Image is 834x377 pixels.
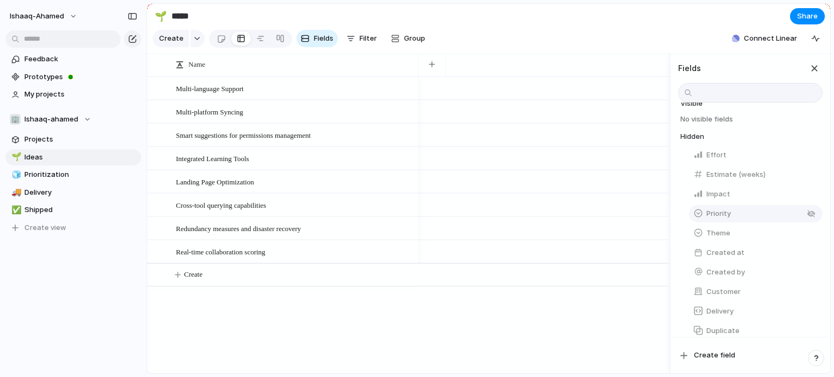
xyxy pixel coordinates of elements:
div: 🧊 [11,169,19,181]
span: Fields [314,33,333,44]
button: Share [790,8,825,24]
button: Delivery [689,303,823,320]
span: Feedback [24,54,137,65]
button: Created at [689,244,823,261]
span: Impact [706,189,730,200]
a: Feedback [5,51,141,67]
span: Share [797,11,818,22]
a: My projects [5,86,141,103]
span: Multi-language Support [176,82,244,94]
h4: Visible [680,98,823,109]
button: Impact [689,186,823,203]
span: Group [404,33,425,44]
span: Create field [694,350,735,361]
button: Effort [689,146,823,164]
span: Real-time collaboration scoring [176,245,266,258]
button: Estimate (weeks) [689,166,823,183]
a: Projects [5,131,141,148]
span: Connect Linear [744,33,797,44]
button: Create [153,30,189,47]
div: ✅ [11,204,19,216]
h3: Fields [678,62,701,74]
span: Ideas [24,152,137,163]
a: Prototypes [5,69,141,85]
a: 🧊Prioritization [5,167,141,183]
button: Create view [5,220,141,236]
button: Connect Linear [728,30,801,47]
span: Priority [706,208,731,219]
span: Multi-platform Syncing [176,105,243,118]
span: Estimate (weeks) [706,169,766,180]
button: Create [158,264,686,286]
button: Created by [689,264,823,281]
button: 🌱 [10,152,21,163]
span: Created by [706,267,745,278]
span: Prototypes [24,72,137,82]
div: 🚚 [11,186,19,199]
span: Delivery [24,187,137,198]
span: Effort [706,150,726,161]
span: Smart suggestions for permissions management [176,129,311,141]
div: 🌱 [11,151,19,163]
span: Projects [24,134,137,145]
button: ✅ [10,205,21,215]
span: Created at [706,247,744,258]
button: ishaaq-ahamed [5,8,83,25]
span: Create view [24,222,66,233]
span: Delivery [706,306,734,317]
span: Create [159,33,184,44]
span: Prioritization [24,169,137,180]
span: Ishaaq-ahamed [24,114,78,125]
span: Duplicate [706,325,740,336]
span: Cross-tool querying capabilities [176,199,266,211]
button: Priority [689,205,823,222]
span: ishaaq-ahamed [10,11,64,22]
button: Theme [689,225,823,242]
span: Create [184,269,203,280]
span: Shipped [24,205,137,215]
button: Customer [689,283,823,301]
span: Redundancy measures and disaster recovery [176,222,301,234]
button: 🏢Ishaaq-ahamed [5,111,141,127]
button: Group [386,30,431,47]
span: No visible fields [680,114,733,130]
button: 🌱 [152,8,169,25]
a: 🌱Ideas [5,149,141,165]
span: Name [188,59,205,70]
a: ✅Shipped [5,202,141,218]
button: Filter [342,30,381,47]
span: Customer [706,286,741,297]
span: Theme [706,228,730,239]
button: 🧊 [10,169,21,180]
span: Landing Page Optimization [176,175,254,188]
button: 🚚 [10,187,21,198]
span: My projects [24,89,137,100]
button: Fields [296,30,338,47]
a: 🚚Delivery [5,184,141,201]
span: Filter [359,33,377,44]
div: 🌱 [155,9,167,23]
button: Create field [675,346,826,365]
h4: Hidden [680,131,823,142]
button: Duplicate [689,322,823,340]
span: Integrated Learning Tools [176,152,249,164]
div: 🏢 [10,114,21,125]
